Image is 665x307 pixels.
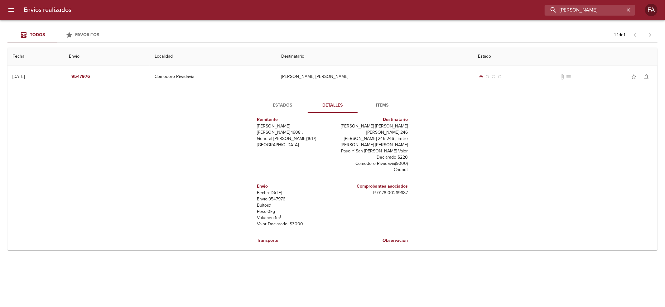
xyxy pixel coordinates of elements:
[257,129,330,136] p: [PERSON_NAME] 1608 ,
[30,32,45,37] span: Todos
[631,74,637,80] span: star_border
[150,65,276,88] td: Comodoro Rivadavia
[335,167,408,173] p: Chubut
[492,75,495,79] span: radio_button_unchecked
[628,31,643,38] span: Pagina anterior
[565,74,571,80] span: No tiene pedido asociado
[479,75,483,79] span: radio_button_checked
[257,136,330,142] p: General [PERSON_NAME] ( 1617 )
[257,209,330,215] p: Peso: 0 kg
[276,48,473,65] th: Destinatario
[257,123,330,129] p: [PERSON_NAME]
[69,71,93,83] button: 9547976
[257,196,330,202] p: Envío: 9547976
[258,98,407,113] div: Tabs detalle de guia
[643,74,649,80] span: notifications_none
[257,142,330,148] p: [GEOGRAPHIC_DATA]
[64,48,150,65] th: Envio
[257,221,330,227] p: Valor Declarado: $ 3000
[335,129,408,161] p: [PERSON_NAME] 246 [PERSON_NAME] 246 246 , Entre [PERSON_NAME] [PERSON_NAME] Paso Y San [PERSON_NA...
[7,48,658,250] table: Tabla de envíos del cliente
[335,190,408,196] p: R - 0178 - 00269687
[12,74,25,79] div: [DATE]
[559,74,565,80] span: No tiene documentos adjuntos
[257,183,330,190] h6: Envio
[7,27,107,42] div: Tabs Envios
[71,73,90,81] em: 9547976
[335,183,408,190] h6: Comprobantes asociados
[645,4,658,16] div: Abrir información de usuario
[24,5,71,15] h6: Envios realizados
[335,116,408,123] h6: Destinatario
[262,102,304,109] span: Estados
[257,215,330,221] p: Volumen: 1 m
[276,65,473,88] td: [PERSON_NAME] [PERSON_NAME]
[257,116,330,123] h6: Remitente
[7,48,64,65] th: Fecha
[640,70,653,83] button: Activar notificaciones
[478,74,503,80] div: Generado
[485,75,489,79] span: radio_button_unchecked
[628,70,640,83] button: Agregar a favoritos
[645,4,658,16] div: FA
[498,75,502,79] span: radio_button_unchecked
[545,5,624,16] input: buscar
[280,214,282,218] sup: 3
[257,190,330,196] p: Fecha: [DATE]
[4,2,19,17] button: menu
[335,237,408,244] h6: Observacion
[75,32,99,37] span: Favoritos
[311,102,354,109] span: Detalles
[473,48,658,65] th: Estado
[361,102,404,109] span: Items
[150,48,276,65] th: Localidad
[335,123,408,129] p: [PERSON_NAME] [PERSON_NAME]
[257,237,330,244] h6: Transporte
[643,27,658,42] span: Pagina siguiente
[335,161,408,167] p: Comodoro Rivadavia ( 9000 )
[614,32,625,38] p: 1 - 1 de 1
[257,202,330,209] p: Bultos: 1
